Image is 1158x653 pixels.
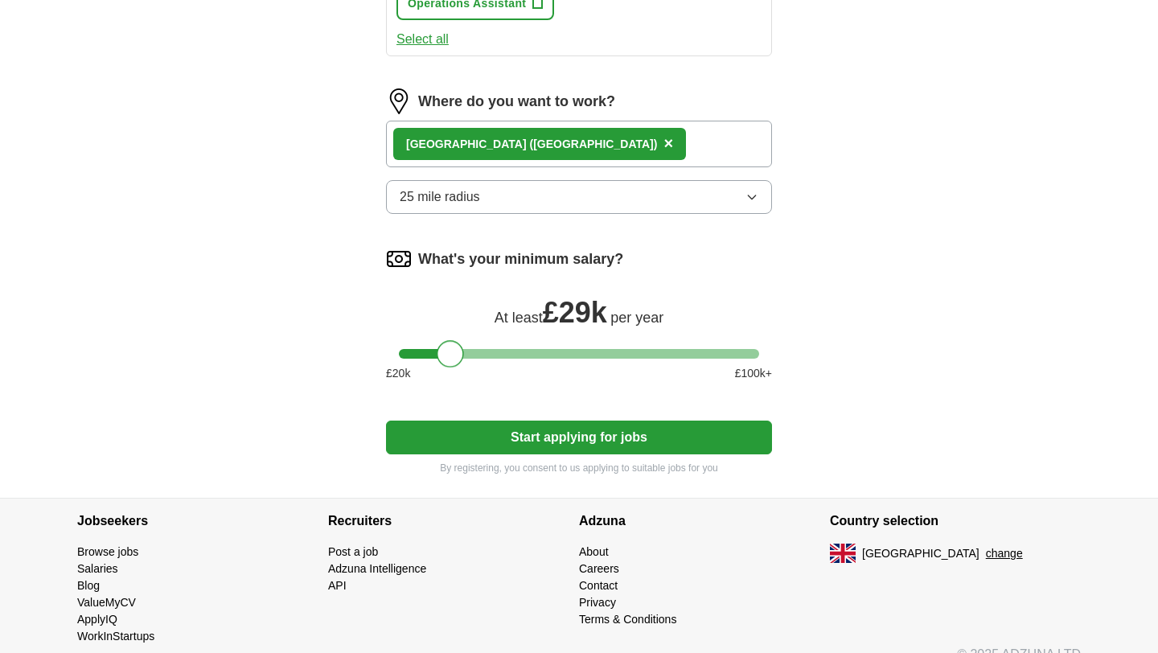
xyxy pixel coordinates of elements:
[386,421,772,454] button: Start applying for jobs
[830,499,1081,544] h4: Country selection
[328,562,426,575] a: Adzuna Intelligence
[418,248,623,270] label: What's your minimum salary?
[77,630,154,643] a: WorkInStartups
[77,596,136,609] a: ValueMyCV
[386,365,410,382] span: £ 20 k
[543,296,607,329] span: £ 29k
[495,310,543,326] span: At least
[986,545,1023,562] button: change
[77,579,100,592] a: Blog
[830,544,856,563] img: UK flag
[400,187,480,207] span: 25 mile radius
[328,579,347,592] a: API
[579,545,609,558] a: About
[610,310,663,326] span: per year
[77,562,118,575] a: Salaries
[328,545,378,558] a: Post a job
[386,180,772,214] button: 25 mile radius
[77,545,138,558] a: Browse jobs
[663,132,673,156] button: ×
[406,138,527,150] strong: [GEOGRAPHIC_DATA]
[529,138,657,150] span: ([GEOGRAPHIC_DATA])
[579,613,676,626] a: Terms & Conditions
[735,365,772,382] span: £ 100 k+
[386,461,772,475] p: By registering, you consent to us applying to suitable jobs for you
[663,134,673,152] span: ×
[579,596,616,609] a: Privacy
[579,579,618,592] a: Contact
[396,30,449,49] button: Select all
[579,562,619,575] a: Careers
[386,246,412,272] img: salary.png
[862,545,979,562] span: [GEOGRAPHIC_DATA]
[386,88,412,114] img: location.png
[77,613,117,626] a: ApplyIQ
[418,91,615,113] label: Where do you want to work?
